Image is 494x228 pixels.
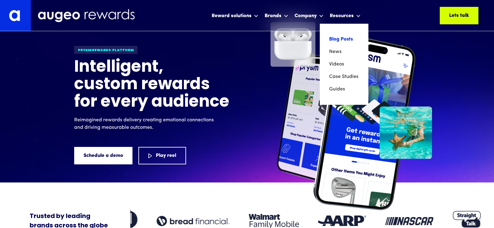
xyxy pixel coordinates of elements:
a: Schedule a demo [74,147,132,164]
a: Play reel [138,147,186,164]
div: Prysm Rewards platform [74,46,137,54]
div: Brands [263,7,290,24]
h1: Intelligent, custom rewards for every audience [74,59,230,111]
nav: Resources [320,24,368,105]
a: Blog Posts [329,33,359,46]
div: Reward solutions [210,7,260,24]
div: Resources [330,12,354,20]
a: Case Studies [329,70,359,83]
a: Videos [329,58,359,70]
a: News [329,46,359,58]
div: Resources [328,7,362,24]
div: Company [295,12,317,20]
div: Reward solutions [212,12,252,20]
div: Company [293,7,325,24]
a: Guides [329,83,359,95]
a: Lets talk [440,7,478,24]
p: Reimagined rewards delivery creating emotional connections and driving measurable outcomes. [74,116,218,131]
div: Brands [265,12,281,20]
